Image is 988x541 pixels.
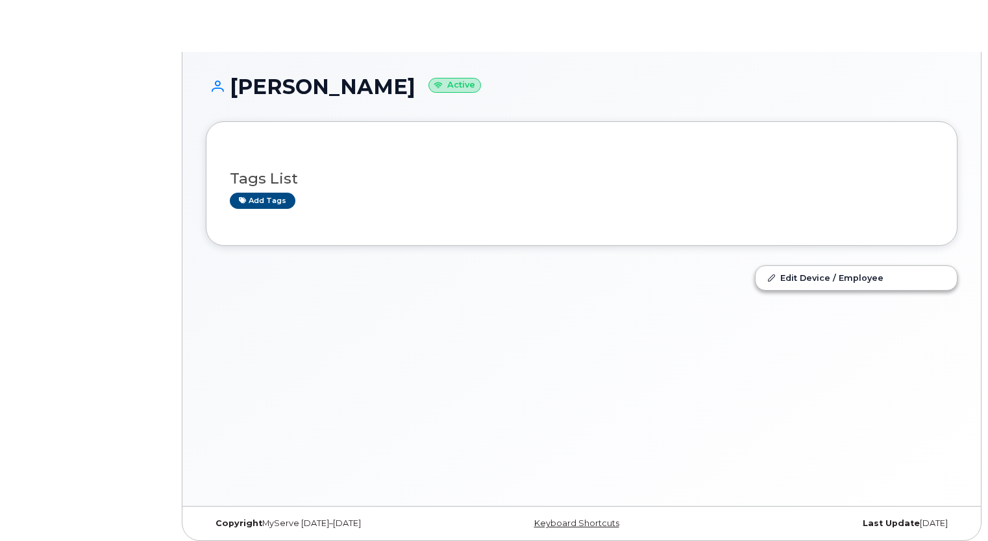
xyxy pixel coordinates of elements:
[206,75,957,98] h1: [PERSON_NAME]
[534,518,619,528] a: Keyboard Shortcuts
[230,193,295,209] a: Add tags
[707,518,957,529] div: [DATE]
[206,518,456,529] div: MyServe [DATE]–[DATE]
[230,171,933,187] h3: Tags List
[756,266,957,289] a: Edit Device / Employee
[216,518,262,528] strong: Copyright
[863,518,920,528] strong: Last Update
[428,78,481,93] small: Active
